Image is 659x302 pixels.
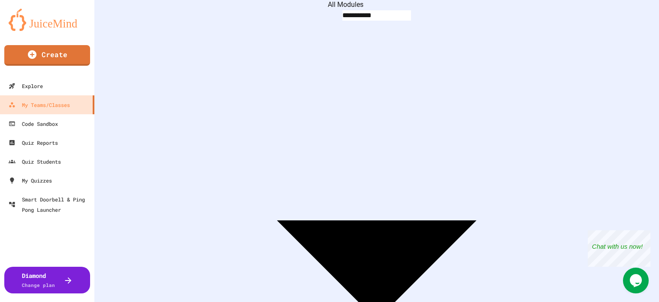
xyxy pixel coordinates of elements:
[9,194,91,215] div: Smart Doorbell & Ping Pong Launcher
[9,137,58,148] div: Quiz Reports
[623,268,650,293] iframe: chat widget
[588,230,650,267] iframe: chat widget
[9,175,52,186] div: My Quizzes
[9,119,58,129] div: Code Sandbox
[22,282,55,288] span: Change plan
[9,81,43,91] div: Explore
[22,271,55,289] div: Diamond
[4,45,90,66] a: Create
[9,156,61,167] div: Quiz Students
[9,9,86,31] img: logo-orange.svg
[9,100,70,110] div: My Teams/Classes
